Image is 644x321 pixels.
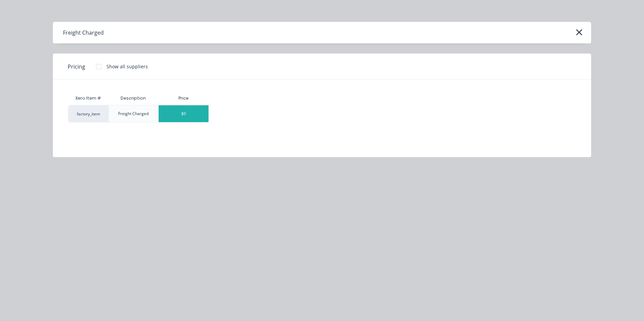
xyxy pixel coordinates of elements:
div: Price [158,92,209,105]
div: Xero Item # [68,92,108,105]
div: factory_item [68,105,108,122]
div: Freight Charged [63,29,104,37]
span: Pricing [68,63,85,71]
div: Show all suppliers [106,63,148,70]
div: $0 [159,105,208,122]
div: Description [115,90,151,107]
div: Freight Charged [118,111,149,117]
